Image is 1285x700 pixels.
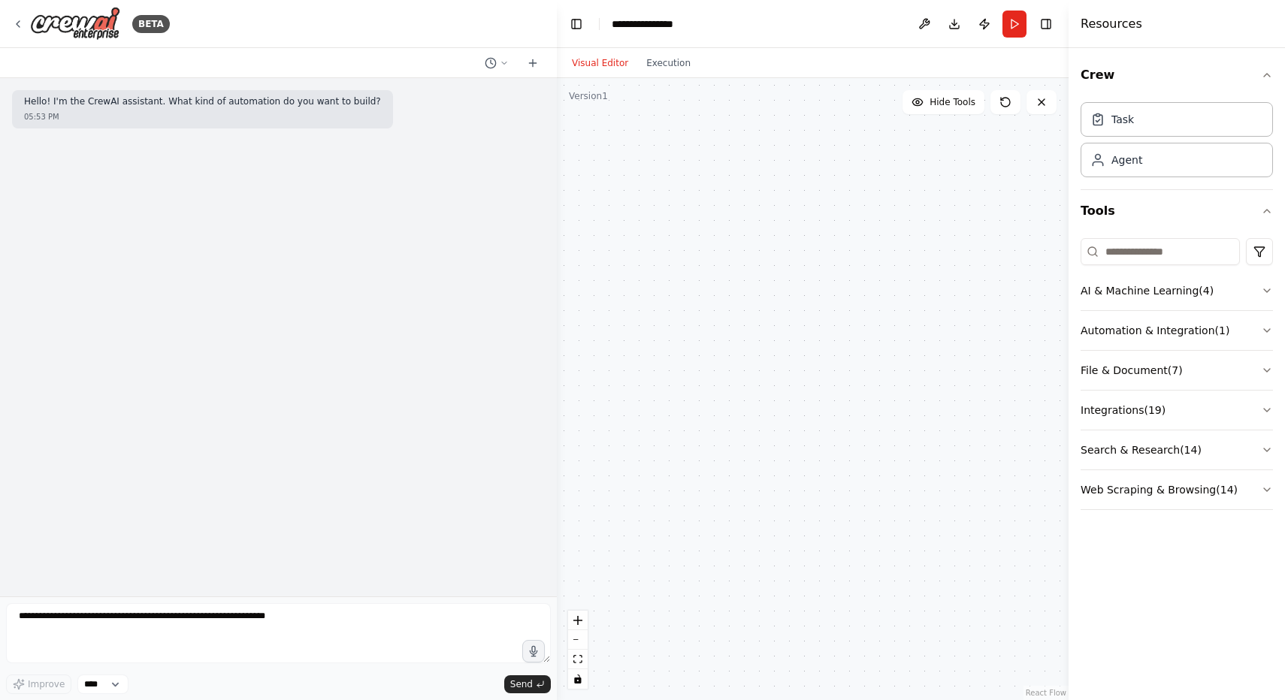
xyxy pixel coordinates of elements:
button: Send [504,675,551,693]
h4: Resources [1081,15,1142,33]
div: Version 1 [569,90,608,102]
button: toggle interactivity [568,669,588,689]
button: Hide left sidebar [566,14,587,35]
button: Click to speak your automation idea [522,640,545,662]
div: Tools [1081,232,1273,522]
div: BETA [132,15,170,33]
button: Execution [637,54,700,72]
button: Hide right sidebar [1036,14,1057,35]
button: File & Document(7) [1081,351,1273,390]
button: Hide Tools [903,90,984,114]
button: Crew [1081,54,1273,96]
button: Integrations(19) [1081,391,1273,430]
button: Automation & Integration(1) [1081,311,1273,350]
button: Web Scraping & Browsing(14) [1081,470,1273,509]
button: Improve [6,674,71,694]
button: Visual Editor [563,54,637,72]
button: AI & Machine Learning(4) [1081,271,1273,310]
div: React Flow controls [568,611,588,689]
button: zoom in [568,611,588,630]
a: React Flow attribution [1026,689,1066,697]
button: Start a new chat [521,54,545,72]
button: fit view [568,650,588,669]
div: Agent [1111,152,1142,167]
button: Search & Research(14) [1081,430,1273,469]
span: Send [510,678,533,690]
p: Hello! I'm the CrewAI assistant. What kind of automation do you want to build? [24,96,381,108]
button: Switch to previous chat [479,54,515,72]
nav: breadcrumb [612,17,673,32]
span: Improve [28,678,65,690]
div: Crew [1081,96,1273,189]
span: Hide Tools [930,96,975,108]
div: Task [1111,112,1134,127]
div: 05:53 PM [24,111,381,122]
button: Tools [1081,190,1273,232]
img: Logo [30,7,120,41]
button: zoom out [568,630,588,650]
